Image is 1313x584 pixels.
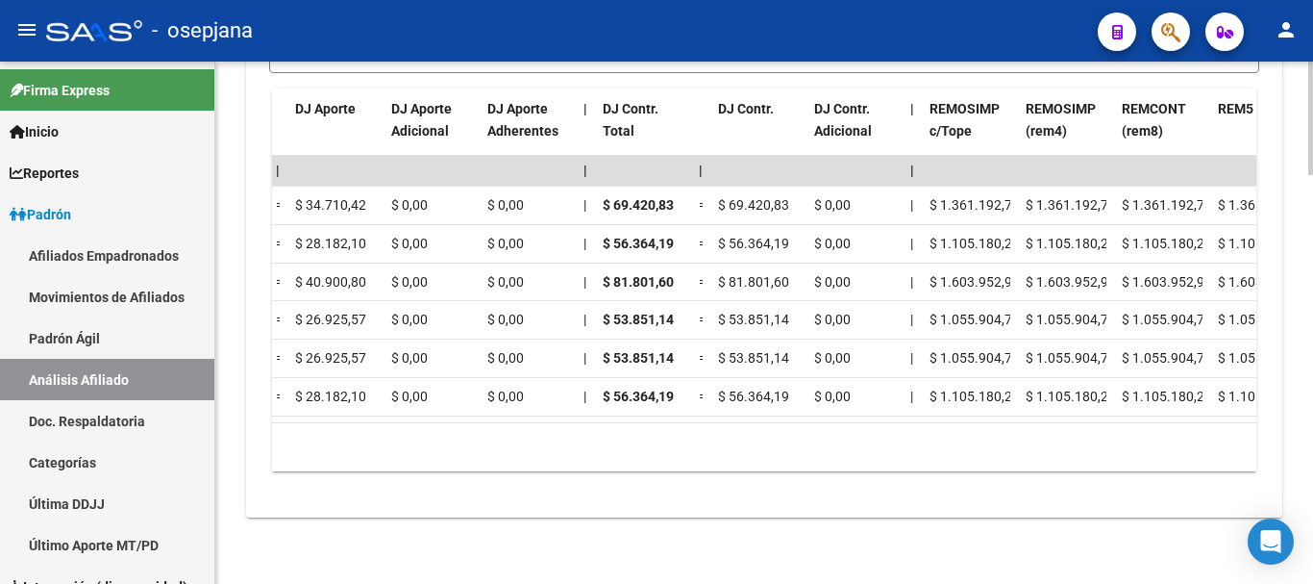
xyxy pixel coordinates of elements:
[718,274,789,290] span: $ 81.801,60
[699,350,706,366] span: =
[814,350,851,366] span: $ 0,00
[15,18,38,41] mat-icon: menu
[699,274,706,290] span: =
[487,197,524,213] span: $ 0,00
[276,350,284,366] span: =
[276,274,284,290] span: =
[910,236,913,251] span: |
[910,312,913,327] span: |
[384,89,480,173] datatable-header-cell: DJ Aporte Adicional
[487,312,524,327] span: $ 0,00
[699,236,706,251] span: =
[1122,236,1212,251] span: $ 1.105.180,26
[929,350,1020,366] span: $ 1.055.904,70
[295,236,366,251] span: $ 28.182,10
[1210,89,1306,173] datatable-header-cell: REM5
[487,389,524,404] span: $ 0,00
[903,89,922,173] datatable-header-cell: |
[814,101,872,139] span: DJ Contr. Adicional
[718,389,789,404] span: $ 56.364,19
[391,101,452,139] span: DJ Aporte Adicional
[583,163,587,178] span: |
[718,236,789,251] span: $ 56.364,19
[487,101,558,139] span: DJ Aporte Adherentes
[583,350,586,366] span: |
[391,197,428,213] span: $ 0,00
[814,197,851,213] span: $ 0,00
[295,350,366,366] span: $ 26.925,57
[391,350,428,366] span: $ 0,00
[1122,312,1212,327] span: $ 1.055.904,70
[576,89,595,173] datatable-header-cell: |
[922,89,1018,173] datatable-header-cell: REMOSIMP c/Tope
[487,350,524,366] span: $ 0,00
[1026,312,1116,327] span: $ 1.055.904,70
[699,312,706,327] span: =
[1026,197,1116,213] span: $ 1.361.192,76
[583,274,586,290] span: |
[1122,350,1212,366] span: $ 1.055.904,70
[603,236,674,251] span: $ 56.364,19
[603,101,658,139] span: DJ Contr. Total
[929,236,1020,251] span: $ 1.105.180,26
[276,389,284,404] span: =
[814,236,851,251] span: $ 0,00
[583,312,586,327] span: |
[603,197,674,213] span: $ 69.420,83
[910,163,914,178] span: |
[295,197,366,213] span: $ 34.710,42
[910,101,914,116] span: |
[1018,89,1114,173] datatable-header-cell: REMOSIMP (rem4)
[10,163,79,184] span: Reportes
[929,101,1000,139] span: REMOSIMP c/Tope
[583,197,586,213] span: |
[710,89,806,173] datatable-header-cell: DJ Contr.
[10,80,110,101] span: Firma Express
[1122,101,1186,139] span: REMCONT (rem8)
[487,274,524,290] span: $ 0,00
[295,389,366,404] span: $ 28.182,10
[1275,18,1298,41] mat-icon: person
[910,274,913,290] span: |
[1114,89,1210,173] datatable-header-cell: REMCONT (rem8)
[152,10,253,52] span: - osepjana
[699,197,706,213] span: =
[276,312,284,327] span: =
[929,274,1020,290] span: $ 1.603.952,99
[1218,101,1253,116] span: REM5
[718,312,789,327] span: $ 53.851,14
[929,197,1020,213] span: $ 1.361.192,76
[1122,389,1212,404] span: $ 1.105.180,26
[718,197,789,213] span: $ 69.420,83
[814,312,851,327] span: $ 0,00
[1026,274,1116,290] span: $ 1.603.952,99
[929,389,1020,404] span: $ 1.105.180,26
[583,236,586,251] span: |
[1026,101,1096,139] span: REMOSIMP (rem4)
[10,121,59,142] span: Inicio
[699,163,703,178] span: |
[1122,197,1212,213] span: $ 1.361.192,76
[929,312,1020,327] span: $ 1.055.904,70
[276,163,280,178] span: |
[295,312,366,327] span: $ 26.925,57
[814,389,851,404] span: $ 0,00
[391,389,428,404] span: $ 0,00
[814,274,851,290] span: $ 0,00
[391,274,428,290] span: $ 0,00
[276,197,284,213] span: =
[295,274,366,290] span: $ 40.900,80
[1026,389,1116,404] span: $ 1.105.180,26
[603,389,674,404] span: $ 56.364,19
[603,312,674,327] span: $ 53.851,14
[806,89,903,173] datatable-header-cell: DJ Contr. Adicional
[1026,350,1116,366] span: $ 1.055.904,70
[910,197,913,213] span: |
[1218,236,1308,251] span: $ 1.105.180,26
[1218,389,1308,404] span: $ 1.105.180,26
[10,204,71,225] span: Padrón
[1218,197,1308,213] span: $ 1.361.192,76
[1248,519,1294,565] div: Open Intercom Messenger
[1218,274,1308,290] span: $ 1.603.952,99
[1026,236,1116,251] span: $ 1.105.180,26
